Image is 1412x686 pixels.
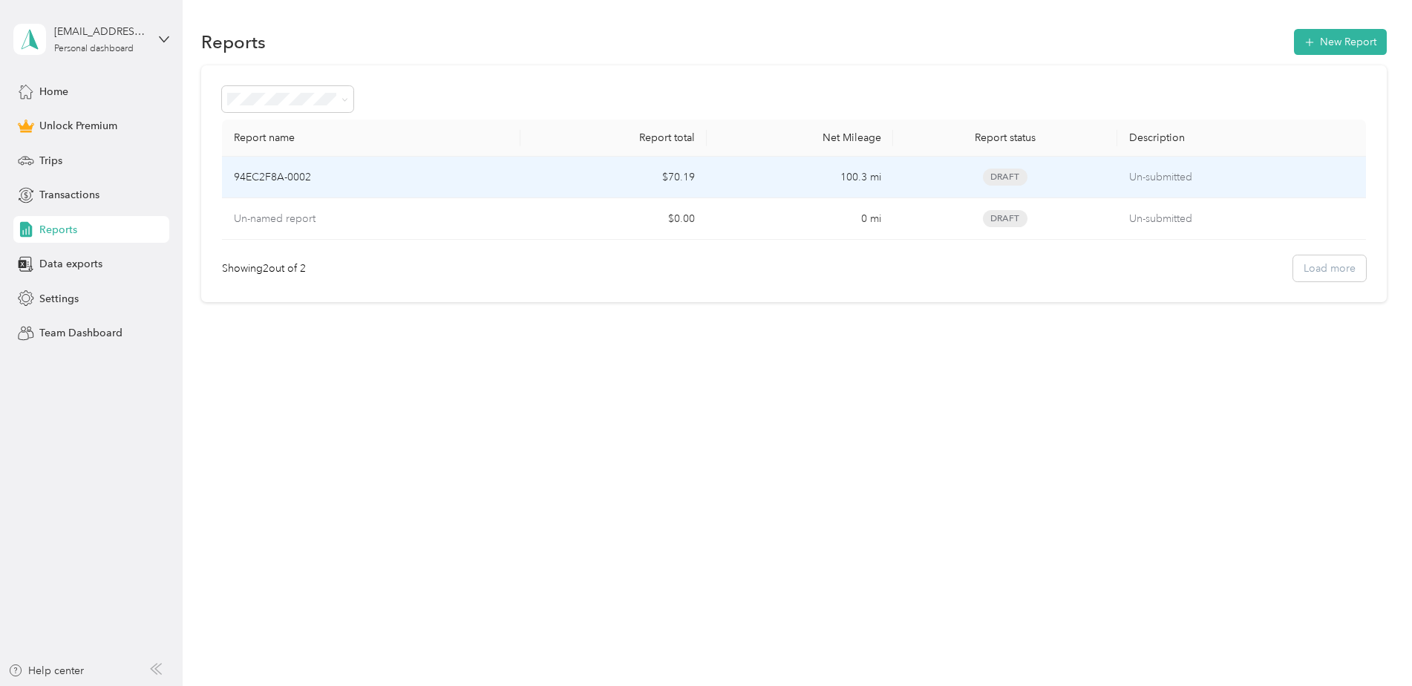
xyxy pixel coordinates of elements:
div: Report status [905,131,1105,144]
p: Un-submitted [1129,211,1354,227]
span: Draft [983,169,1027,186]
iframe: Everlance-gr Chat Button Frame [1329,603,1412,686]
h1: Reports [201,34,266,50]
th: Report total [520,120,707,157]
span: Home [39,84,68,99]
div: [EMAIL_ADDRESS][DOMAIN_NAME] [54,24,147,39]
span: Settings [39,291,79,307]
p: 94EC2F8A-0002 [234,169,311,186]
span: Data exports [39,256,102,272]
span: Reports [39,222,77,238]
button: New Report [1294,29,1387,55]
span: Team Dashboard [39,325,122,341]
span: Transactions [39,187,99,203]
td: $0.00 [520,198,707,240]
p: Un-submitted [1129,169,1354,186]
td: $70.19 [520,157,707,198]
div: Showing 2 out of 2 [222,261,306,276]
span: Unlock Premium [39,118,117,134]
th: Report name [222,120,520,157]
th: Net Mileage [707,120,893,157]
th: Description [1117,120,1366,157]
td: 100.3 mi [707,157,893,198]
td: 0 mi [707,198,893,240]
span: Draft [983,210,1027,227]
p: Un-named report [234,211,316,227]
div: Personal dashboard [54,45,134,53]
button: Help center [8,663,84,679]
span: Trips [39,153,62,169]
